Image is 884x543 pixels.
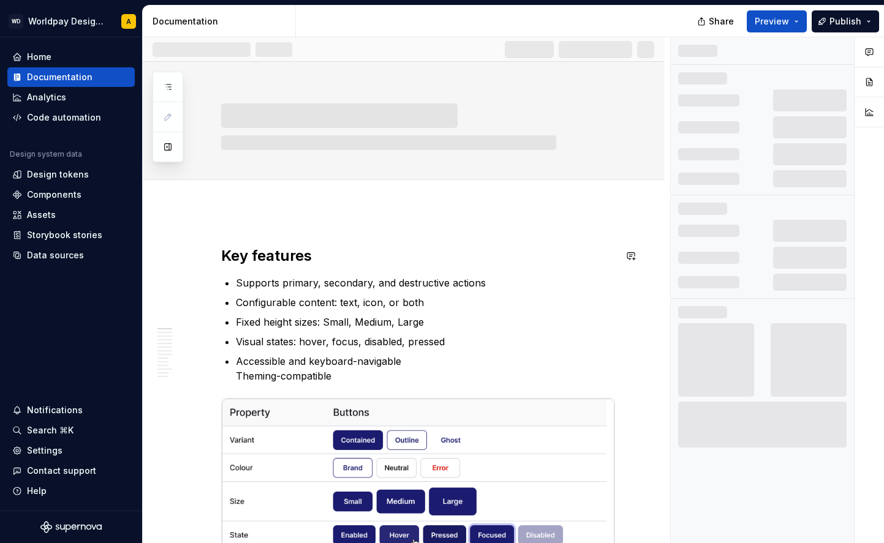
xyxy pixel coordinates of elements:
[9,14,23,29] div: WD
[812,10,879,32] button: Publish
[7,421,135,440] button: Search ⌘K
[7,165,135,184] a: Design tokens
[27,465,96,477] div: Contact support
[7,441,135,460] a: Settings
[236,315,615,329] p: Fixed height sizes: Small, Medium, Large
[27,209,56,221] div: Assets
[7,67,135,87] a: Documentation
[236,354,615,383] p: Accessible and keyboard-navigable Theming-compatible
[829,15,861,28] span: Publish
[709,15,734,28] span: Share
[27,229,102,241] div: Storybook stories
[153,15,290,28] div: Documentation
[691,10,742,32] button: Share
[27,71,93,83] div: Documentation
[7,481,135,501] button: Help
[7,245,135,265] a: Data sources
[7,400,135,420] button: Notifications
[7,225,135,245] a: Storybook stories
[27,168,89,181] div: Design tokens
[126,17,131,26] div: A
[7,88,135,107] a: Analytics
[221,246,615,266] h2: Key features
[27,404,83,416] div: Notifications
[7,108,135,127] a: Code automation
[755,15,789,28] span: Preview
[747,10,807,32] button: Preview
[27,424,74,436] div: Search ⌘K
[7,185,135,204] a: Components
[7,461,135,481] button: Contact support
[27,249,84,261] div: Data sources
[28,15,107,28] div: Worldpay Design System
[27,51,51,63] div: Home
[27,189,81,201] div: Components
[27,485,47,497] div: Help
[27,91,66,103] div: Analytics
[236,275,615,290] p: Supports primary, secondary, and destructive actions
[2,8,140,34] button: WDWorldpay Design SystemA
[27,444,62,457] div: Settings
[40,521,102,533] svg: Supernova Logo
[10,149,82,159] div: Design system data
[7,47,135,67] a: Home
[236,295,615,310] p: Configurable content: text, icon, or both
[7,205,135,225] a: Assets
[27,111,101,124] div: Code automation
[236,334,615,349] p: Visual states: hover, focus, disabled, pressed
